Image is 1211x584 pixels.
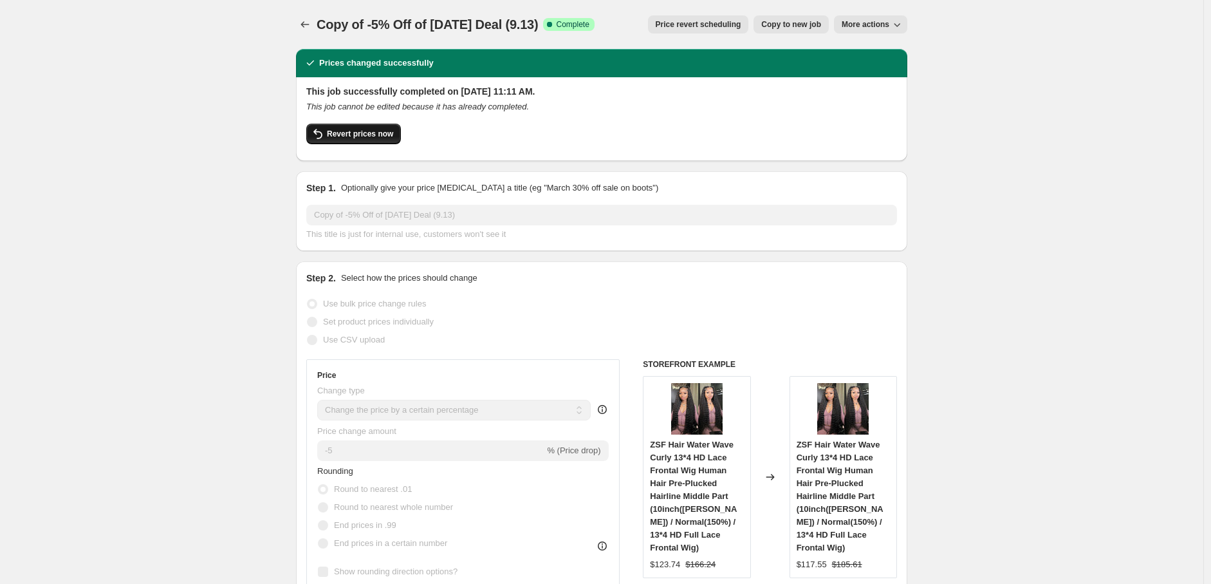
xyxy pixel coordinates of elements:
[327,129,393,139] span: Revert prices now
[323,335,385,344] span: Use CSV upload
[306,182,336,194] h2: Step 1.
[306,124,401,144] button: Revert prices now
[323,299,426,308] span: Use bulk price change rules
[648,15,749,33] button: Price revert scheduling
[761,19,821,30] span: Copy to new job
[317,426,396,436] span: Price change amount
[317,386,365,395] span: Change type
[753,15,829,33] button: Copy to new job
[317,370,336,381] h3: Price
[341,182,658,194] p: Optionally give your price [MEDICAL_DATA] a title (eg "March 30% off sale on boots")
[596,403,609,416] div: help
[671,383,723,435] img: HDwaterwave_ab16a29e-e8fb-4555-85ef-5c8a0ba2973c_80x.jpg
[334,538,447,548] span: End prices in a certain number
[296,15,314,33] button: Price change jobs
[797,560,827,569] span: $117.55
[317,440,544,461] input: -15
[306,205,897,225] input: 30% off holiday sale
[334,502,453,512] span: Round to nearest whole number
[834,15,907,33] button: More actions
[832,560,862,569] span: $185.61
[306,102,529,111] i: This job cannot be edited because it has already completed.
[797,440,883,552] span: ZSF Hair Water Wave Curly 13*4 HD Lace Frontal Wig Human Hair Pre-Plucked Hairline Middle Part (1...
[650,560,680,569] span: $123.74
[306,229,506,239] span: This title is just for internal use, customers won't see it
[317,17,538,32] span: Copy of -5% Off of [DATE] Deal (9.13)
[685,560,716,569] span: $166.24
[334,484,412,494] span: Round to nearest .01
[334,567,458,576] span: Show rounding direction options?
[334,520,396,530] span: End prices in .99
[317,466,353,476] span: Rounding
[319,57,434,70] h2: Prices changed successfully
[643,359,897,370] h6: STOREFRONT EXAMPLE
[306,272,336,285] h2: Step 2.
[556,19,589,30] span: Complete
[341,272,477,285] p: Select how the prices should change
[306,85,897,98] h2: This job successfully completed on [DATE] 11:11 AM.
[547,446,600,455] span: % (Price drop)
[817,383,869,435] img: HDwaterwave_ab16a29e-e8fb-4555-85ef-5c8a0ba2973c_80x.jpg
[650,440,737,552] span: ZSF Hair Water Wave Curly 13*4 HD Lace Frontal Wig Human Hair Pre-Plucked Hairline Middle Part (1...
[323,317,434,326] span: Set product prices individually
[656,19,741,30] span: Price revert scheduling
[842,19,889,30] span: More actions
